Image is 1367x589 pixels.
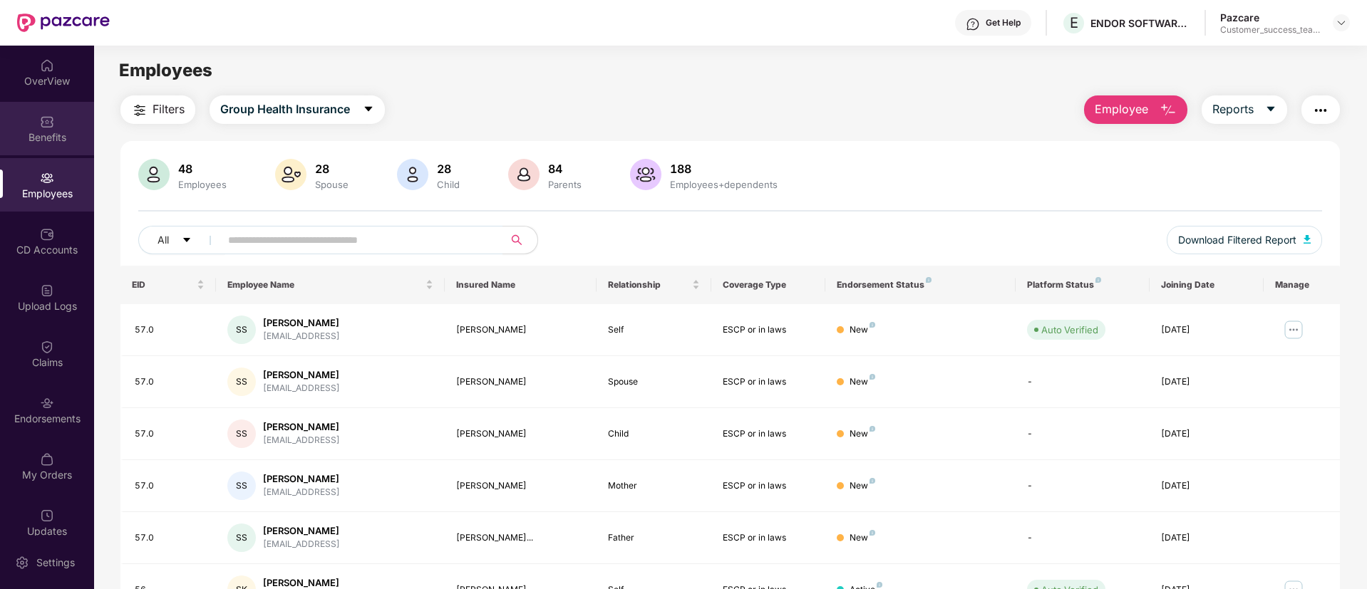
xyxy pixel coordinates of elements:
[434,179,463,190] div: Child
[966,17,980,31] img: svg+xml;base64,PHN2ZyBpZD0iSGVscC0zMngzMiIgeG1sbnM9Imh0dHA6Ly93d3cudzMub3JnLzIwMDAvc3ZnIiB3aWR0aD...
[119,60,212,80] span: Employees
[850,427,875,441] div: New
[40,340,54,354] img: svg+xml;base64,PHN2ZyBpZD0iQ2xhaW0iIHhtbG5zPSJodHRwOi8vd3d3LnczLm9yZy8yMDAwL3N2ZyIgd2lkdGg9IjIwIi...
[1016,512,1149,564] td: -
[363,103,374,116] span: caret-down
[608,531,699,545] div: Father
[263,472,340,486] div: [PERSON_NAME]
[850,479,875,493] div: New
[502,234,530,246] span: search
[667,162,780,176] div: 188
[870,374,875,380] img: svg+xml;base64,PHN2ZyB4bWxucz0iaHR0cDovL3d3dy53My5vcmcvMjAwMC9zdmciIHdpZHRoPSI4IiBoZWlnaHQ9IjgiIH...
[608,479,699,493] div: Mother
[608,279,688,291] span: Relationship
[1016,460,1149,512] td: -
[926,277,932,283] img: svg+xml;base64,PHN2ZyB4bWxucz0iaHR0cDovL3d3dy53My5vcmcvMjAwMC9zdmciIHdpZHRoPSI4IiBoZWlnaHQ9IjgiIH...
[40,227,54,241] img: svg+xml;base64,PHN2ZyBpZD0iQ0RfQWNjb3VudHMiIGRhdGEtbmFtZT0iQ0QgQWNjb3VudHMiIHhtbG5zPSJodHRwOi8vd3...
[120,95,195,124] button: Filters
[456,323,586,337] div: [PERSON_NAME]
[608,323,699,337] div: Self
[608,375,699,389] div: Spouse
[1095,277,1101,283] img: svg+xml;base64,PHN2ZyB4bWxucz0iaHR0cDovL3d3dy53My5vcmcvMjAwMC9zdmciIHdpZHRoPSI4IiBoZWlnaHQ9IjgiIH...
[138,226,225,254] button: Allcaret-down
[263,486,340,499] div: [EMAIL_ADDRESS]
[17,14,110,32] img: New Pazcare Logo
[1264,266,1340,304] th: Manage
[630,159,661,190] img: svg+xml;base64,PHN2ZyB4bWxucz0iaHR0cDovL3d3dy53My5vcmcvMjAwMC9zdmciIHhtbG5zOnhsaW5rPSJodHRwOi8vd3...
[456,375,586,389] div: [PERSON_NAME]
[850,375,875,389] div: New
[1027,279,1138,291] div: Platform Status
[456,479,586,493] div: [PERSON_NAME]
[397,159,428,190] img: svg+xml;base64,PHN2ZyB4bWxucz0iaHR0cDovL3d3dy53My5vcmcvMjAwMC9zdmciIHhtbG5zOnhsaW5rPSJodHRwOi8vd3...
[1016,356,1149,408] td: -
[508,159,540,190] img: svg+xml;base64,PHN2ZyB4bWxucz0iaHR0cDovL3d3dy53My5vcmcvMjAwMC9zdmciIHhtbG5zOnhsaW5rPSJodHRwOi8vd3...
[986,17,1021,28] div: Get Help
[227,368,256,396] div: SS
[870,530,875,536] img: svg+xml;base64,PHN2ZyB4bWxucz0iaHR0cDovL3d3dy53My5vcmcvMjAwMC9zdmciIHdpZHRoPSI4IiBoZWlnaHQ9IjgiIH...
[1212,100,1254,118] span: Reports
[667,179,780,190] div: Employees+dependents
[1070,14,1078,31] span: E
[723,375,814,389] div: ESCP or in laws
[445,266,597,304] th: Insured Name
[1161,479,1252,493] div: [DATE]
[135,531,205,545] div: 57.0
[870,426,875,432] img: svg+xml;base64,PHN2ZyB4bWxucz0iaHR0cDovL3d3dy53My5vcmcvMjAwMC9zdmciIHdpZHRoPSI4IiBoZWlnaHQ9IjgiIH...
[40,396,54,410] img: svg+xml;base64,PHN2ZyBpZD0iRW5kb3JzZW1lbnRzIiB4bWxucz0iaHR0cDovL3d3dy53My5vcmcvMjAwMC9zdmciIHdpZH...
[263,538,340,551] div: [EMAIL_ADDRESS]
[227,316,256,344] div: SS
[135,427,205,441] div: 57.0
[1161,323,1252,337] div: [DATE]
[40,115,54,129] img: svg+xml;base64,PHN2ZyBpZD0iQmVuZWZpdHMiIHhtbG5zPSJodHRwOi8vd3d3LnczLm9yZy8yMDAwL3N2ZyIgd2lkdGg9Ij...
[502,226,538,254] button: search
[434,162,463,176] div: 28
[597,266,711,304] th: Relationship
[263,434,340,447] div: [EMAIL_ADDRESS]
[1041,323,1098,337] div: Auto Verified
[1095,100,1148,118] span: Employee
[1161,375,1252,389] div: [DATE]
[1202,95,1287,124] button: Reportscaret-down
[135,375,205,389] div: 57.0
[40,171,54,185] img: svg+xml;base64,PHN2ZyBpZD0iRW1wbG95ZWVzIiB4bWxucz0iaHR0cDovL3d3dy53My5vcmcvMjAwMC9zdmciIHdpZHRoPS...
[1161,427,1252,441] div: [DATE]
[1220,11,1320,24] div: Pazcare
[263,382,340,395] div: [EMAIL_ADDRESS]
[1282,318,1305,341] img: manageButton
[723,531,814,545] div: ESCP or in laws
[263,330,340,343] div: [EMAIL_ADDRESS]
[15,556,29,570] img: svg+xml;base64,PHN2ZyBpZD0iU2V0dGluZy0yMHgyMCIgeG1sbnM9Imh0dHA6Ly93d3cudzMub3JnLzIwMDAvc3ZnIiB3aW...
[870,322,875,328] img: svg+xml;base64,PHN2ZyB4bWxucz0iaHR0cDovL3d3dy53My5vcmcvMjAwMC9zdmciIHdpZHRoPSI4IiBoZWlnaHQ9IjgiIH...
[545,162,584,176] div: 84
[210,95,385,124] button: Group Health Insurancecaret-down
[227,279,423,291] span: Employee Name
[138,159,170,190] img: svg+xml;base64,PHN2ZyB4bWxucz0iaHR0cDovL3d3dy53My5vcmcvMjAwMC9zdmciIHhtbG5zOnhsaW5rPSJodHRwOi8vd3...
[132,279,194,291] span: EID
[263,420,340,434] div: [PERSON_NAME]
[227,471,256,500] div: SS
[1016,408,1149,460] td: -
[120,266,216,304] th: EID
[175,179,229,190] div: Employees
[40,452,54,466] img: svg+xml;base64,PHN2ZyBpZD0iTXlfT3JkZXJzIiBkYXRhLW5hbWU9Ik15IE9yZGVycyIgeG1sbnM9Imh0dHA6Ly93d3cudz...
[216,266,445,304] th: Employee Name
[227,419,256,448] div: SS
[1160,102,1177,119] img: svg+xml;base64,PHN2ZyB4bWxucz0iaHR0cDovL3d3dy53My5vcmcvMjAwMC9zdmciIHhtbG5zOnhsaW5rPSJodHRwOi8vd3...
[1336,17,1347,28] img: svg+xml;base64,PHN2ZyBpZD0iRHJvcGRvd24tMzJ4MzIiIHhtbG5zPSJodHRwOi8vd3d3LnczLm9yZy8yMDAwL3N2ZyIgd2...
[850,323,875,337] div: New
[158,232,169,248] span: All
[153,100,185,118] span: Filters
[263,368,340,382] div: [PERSON_NAME]
[1090,16,1190,30] div: ENDOR SOFTWARE PRIVATE LIMITED
[723,427,814,441] div: ESCP or in laws
[1084,95,1187,124] button: Employee
[870,478,875,484] img: svg+xml;base64,PHN2ZyB4bWxucz0iaHR0cDovL3d3dy53My5vcmcvMjAwMC9zdmciIHdpZHRoPSI4IiBoZWlnaHQ9IjgiIH...
[1312,102,1329,119] img: svg+xml;base64,PHN2ZyB4bWxucz0iaHR0cDovL3d3dy53My5vcmcvMjAwMC9zdmciIHdpZHRoPSIyNCIgaGVpZ2h0PSIyNC...
[40,58,54,73] img: svg+xml;base64,PHN2ZyBpZD0iSG9tZSIgeG1sbnM9Imh0dHA6Ly93d3cudzMub3JnLzIwMDAvc3ZnIiB3aWR0aD0iMjAiIG...
[1161,531,1252,545] div: [DATE]
[1178,232,1296,248] span: Download Filtered Report
[1265,103,1276,116] span: caret-down
[456,427,586,441] div: [PERSON_NAME]
[837,279,1004,291] div: Endorsement Status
